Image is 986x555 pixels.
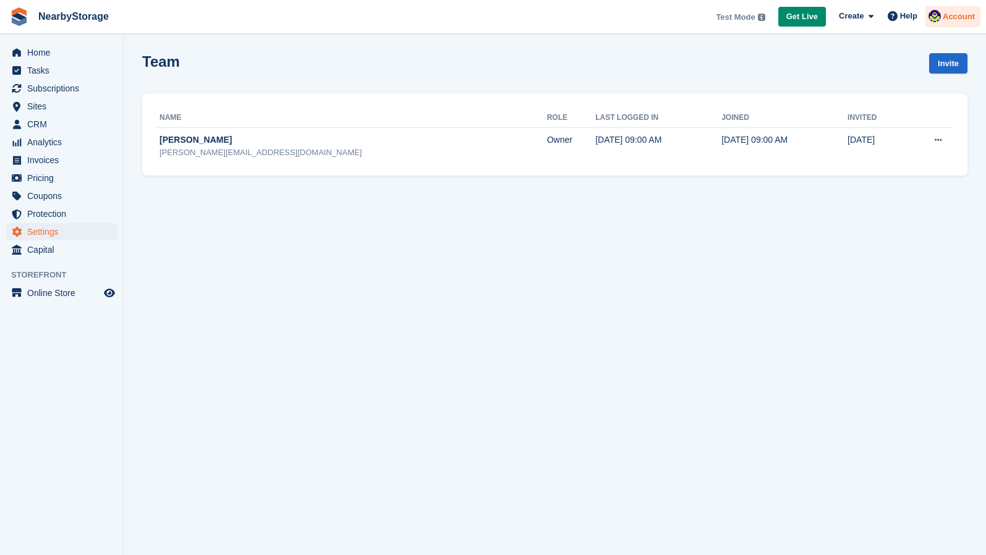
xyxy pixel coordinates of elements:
a: menu [6,151,117,169]
span: Online Store [27,284,101,302]
a: menu [6,98,117,115]
span: Home [27,44,101,61]
a: Preview store [102,286,117,300]
span: Pricing [27,169,101,187]
th: Name [157,108,547,128]
span: Capital [27,241,101,258]
a: menu [6,169,117,187]
span: Settings [27,223,101,240]
a: menu [6,187,117,205]
h1: Team [142,53,180,70]
span: Get Live [786,11,818,23]
a: menu [6,205,117,222]
span: Coupons [27,187,101,205]
td: [DATE] 09:00 AM [595,127,721,166]
span: Storefront [11,269,123,281]
a: Invite [929,53,967,74]
a: menu [6,80,117,97]
span: Protection [27,205,101,222]
a: menu [6,284,117,302]
span: Tasks [27,62,101,79]
span: Test Mode [716,11,755,23]
td: Owner [547,127,596,166]
td: [DATE] [848,127,903,166]
th: Invited [848,108,903,128]
a: menu [6,223,117,240]
a: menu [6,241,117,258]
th: Last logged in [595,108,721,128]
a: menu [6,44,117,61]
span: Invoices [27,151,101,169]
span: Analytics [27,133,101,151]
div: [PERSON_NAME][EMAIL_ADDRESS][DOMAIN_NAME] [159,146,547,159]
img: icon-info-grey-7440780725fd019a000dd9b08b2336e03edf1995a4989e88bcd33f0948082b44.svg [758,14,765,21]
span: CRM [27,116,101,133]
th: Joined [721,108,848,128]
a: NearbyStorage [33,6,114,27]
a: Get Live [778,7,826,27]
img: stora-icon-8386f47178a22dfd0bd8f6a31ec36ba5ce8667c1dd55bd0f319d3a0aa187defe.svg [10,7,28,26]
img: Steven [929,10,941,22]
td: [DATE] 09:00 AM [721,127,848,166]
span: Sites [27,98,101,115]
th: Role [547,108,596,128]
span: Account [943,11,975,23]
span: Subscriptions [27,80,101,97]
div: [PERSON_NAME] [159,133,547,146]
span: Create [839,10,864,22]
a: menu [6,62,117,79]
a: menu [6,116,117,133]
a: menu [6,133,117,151]
span: Help [900,10,917,22]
